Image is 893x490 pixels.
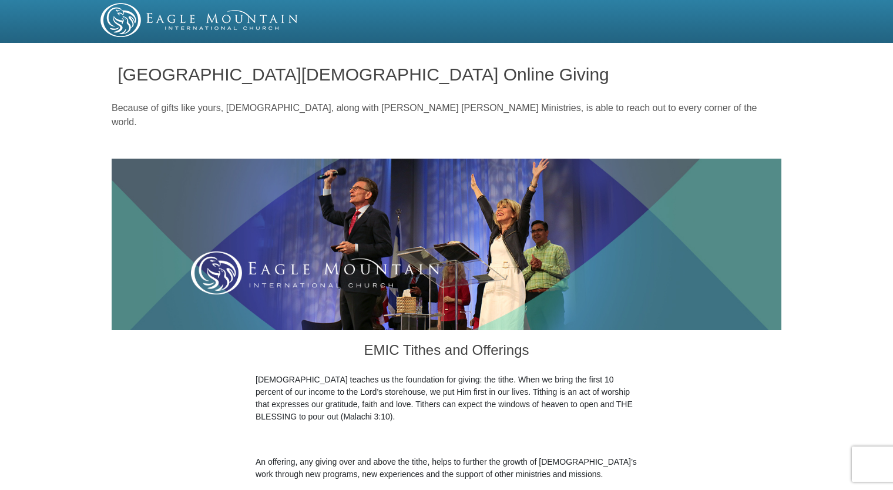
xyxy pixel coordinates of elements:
[100,3,299,37] img: EMIC
[118,65,775,84] h1: [GEOGRAPHIC_DATA][DEMOGRAPHIC_DATA] Online Giving
[256,330,637,374] h3: EMIC Tithes and Offerings
[112,101,781,129] p: Because of gifts like yours, [DEMOGRAPHIC_DATA], along with [PERSON_NAME] [PERSON_NAME] Ministrie...
[256,374,637,423] p: [DEMOGRAPHIC_DATA] teaches us the foundation for giving: the tithe. When we bring the first 10 pe...
[256,456,637,481] p: An offering, any giving over and above the tithe, helps to further the growth of [DEMOGRAPHIC_DAT...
